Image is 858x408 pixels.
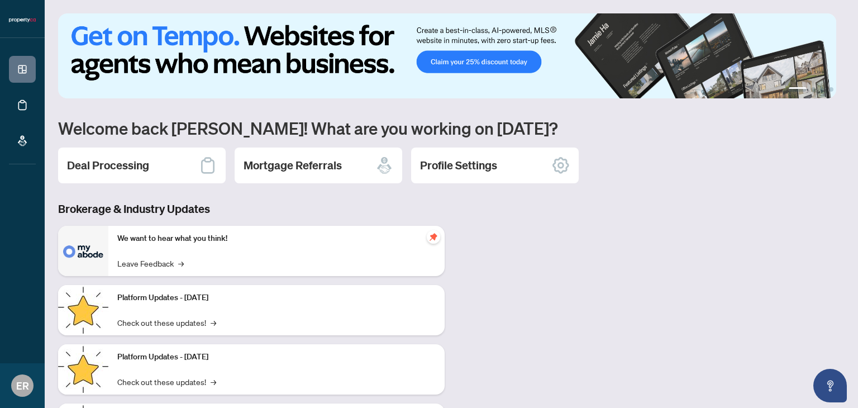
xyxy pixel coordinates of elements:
span: ER [16,378,29,393]
a: Check out these updates!→ [117,376,216,388]
img: logo [9,17,36,23]
button: 3 [820,87,824,92]
h3: Brokerage & Industry Updates [58,201,445,217]
span: → [178,257,184,269]
h2: Mortgage Referrals [244,158,342,173]
button: 2 [811,87,816,92]
img: Slide 0 [58,13,836,98]
h2: Deal Processing [67,158,149,173]
span: → [211,316,216,329]
a: Leave Feedback→ [117,257,184,269]
img: Platform Updates - July 21, 2025 [58,285,108,335]
h1: Welcome back [PERSON_NAME]! What are you working on [DATE]? [58,117,845,139]
p: Platform Updates - [DATE] [117,351,436,363]
button: 4 [829,87,833,92]
p: We want to hear what you think! [117,233,436,245]
a: Check out these updates!→ [117,316,216,329]
button: 1 [789,87,807,92]
span: pushpin [427,230,440,244]
img: We want to hear what you think! [58,226,108,276]
p: Platform Updates - [DATE] [117,292,436,304]
img: Platform Updates - July 8, 2025 [58,344,108,395]
h2: Profile Settings [420,158,497,173]
button: Open asap [813,369,847,402]
span: → [211,376,216,388]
